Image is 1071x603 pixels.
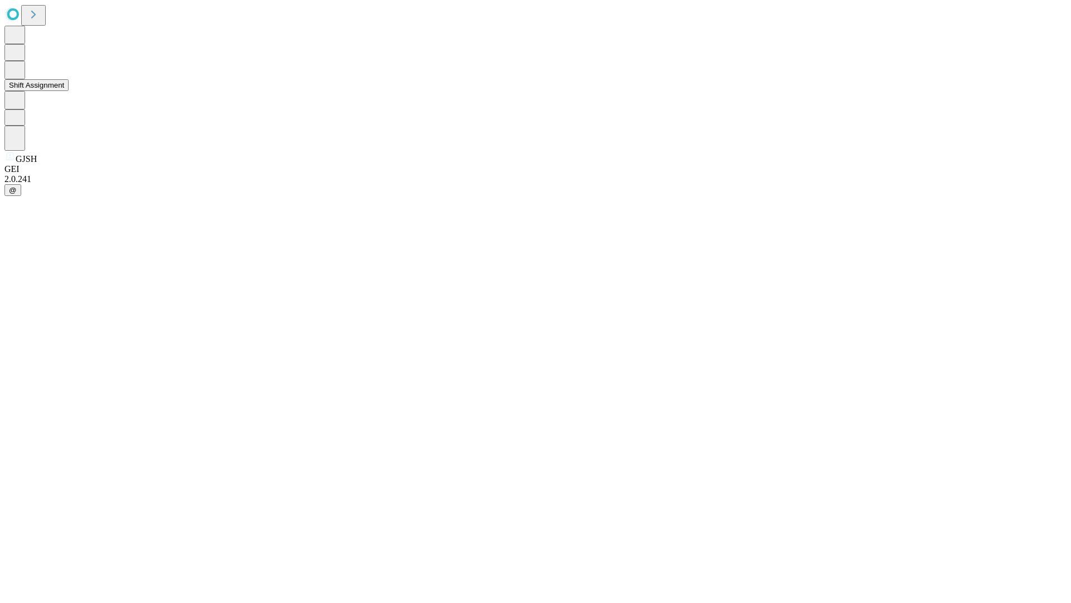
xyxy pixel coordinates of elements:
div: GEI [4,164,1067,174]
span: GJSH [16,154,37,164]
span: @ [9,186,17,194]
button: Shift Assignment [4,79,69,91]
div: 2.0.241 [4,174,1067,184]
button: @ [4,184,21,196]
